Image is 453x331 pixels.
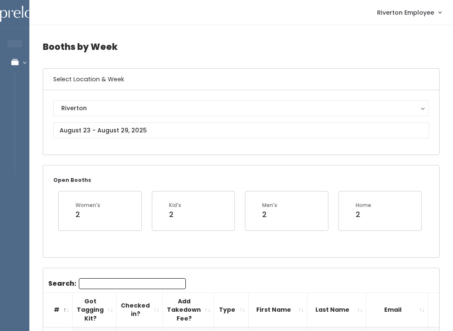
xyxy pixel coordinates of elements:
th: Email: activate to sort column ascending [366,292,428,327]
div: Riverton [61,103,421,113]
button: Riverton [53,100,429,116]
input: August 23 - August 29, 2025 [53,122,429,138]
th: Got Tagging Kit?: activate to sort column ascending [73,292,117,327]
th: Add Takedown Fee?: activate to sort column ascending [163,292,214,327]
small: Open Booths [53,176,91,184]
div: 2 [356,209,371,220]
div: Men's [262,202,277,209]
div: Kid's [169,202,181,209]
div: 2 [262,209,277,220]
th: First Name: activate to sort column ascending [249,292,307,327]
div: 2 [75,209,100,220]
label: Search: [48,278,186,289]
div: 2 [169,209,181,220]
th: Checked in?: activate to sort column ascending [117,292,163,327]
th: Type: activate to sort column ascending [214,292,249,327]
a: Riverton Employee [369,3,450,21]
div: Home [356,202,371,209]
th: #: activate to sort column descending [43,292,73,327]
h4: Booths by Week [43,35,440,58]
div: Women's [75,202,100,209]
th: Last Name: activate to sort column ascending [307,292,366,327]
h6: Select Location & Week [43,69,439,90]
span: Riverton Employee [377,8,434,17]
input: Search: [79,278,186,289]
